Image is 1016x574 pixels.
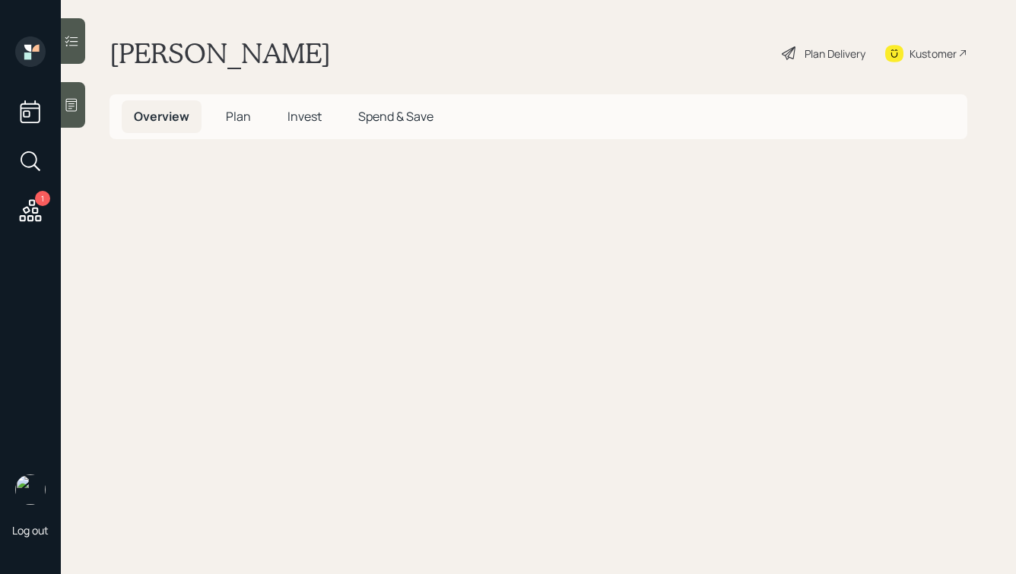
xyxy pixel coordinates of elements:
[15,474,46,505] img: hunter_neumayer.jpg
[35,191,50,206] div: 1
[226,108,251,125] span: Plan
[12,523,49,538] div: Log out
[110,36,331,70] h1: [PERSON_NAME]
[287,108,322,125] span: Invest
[910,46,957,62] div: Kustomer
[358,108,433,125] span: Spend & Save
[805,46,865,62] div: Plan Delivery
[134,108,189,125] span: Overview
